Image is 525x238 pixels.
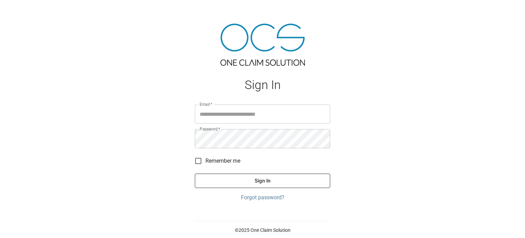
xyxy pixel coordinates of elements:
p: © 2025 One Claim Solution [195,227,330,234]
span: Remember me [205,157,240,165]
h1: Sign In [195,78,330,92]
img: ocs-logo-tra.png [220,24,305,66]
label: Email [200,101,213,107]
label: Password [200,126,220,132]
button: Sign In [195,174,330,188]
img: ocs-logo-white-transparent.png [8,4,36,18]
a: Forgot password? [195,193,330,202]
